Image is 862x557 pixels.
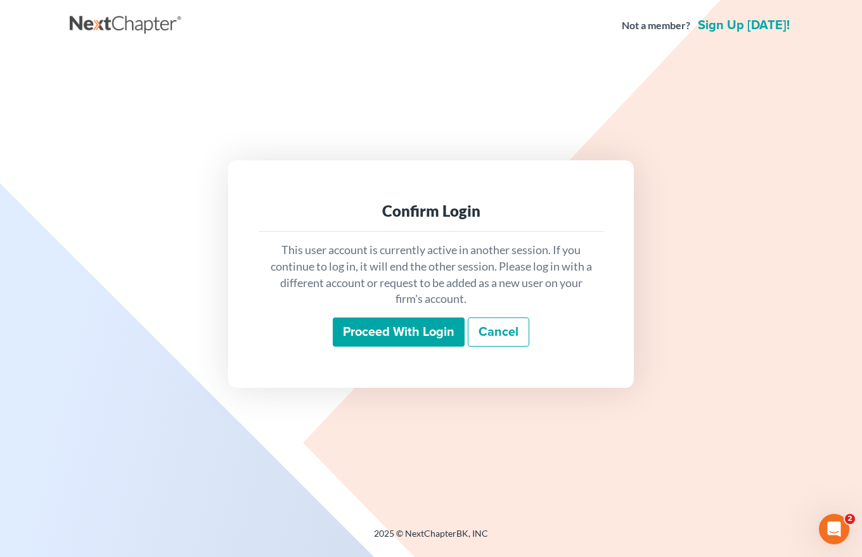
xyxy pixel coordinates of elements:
input: Proceed with login [333,317,465,347]
iframe: Intercom live chat [819,514,849,544]
strong: Not a member? [622,18,690,33]
span: 2 [845,514,855,524]
p: This user account is currently active in another session. If you continue to log in, it will end ... [269,242,593,307]
a: Cancel [468,317,529,347]
a: Sign up [DATE]! [695,19,792,32]
div: Confirm Login [269,201,593,221]
div: 2025 © NextChapterBK, INC [70,527,792,550]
